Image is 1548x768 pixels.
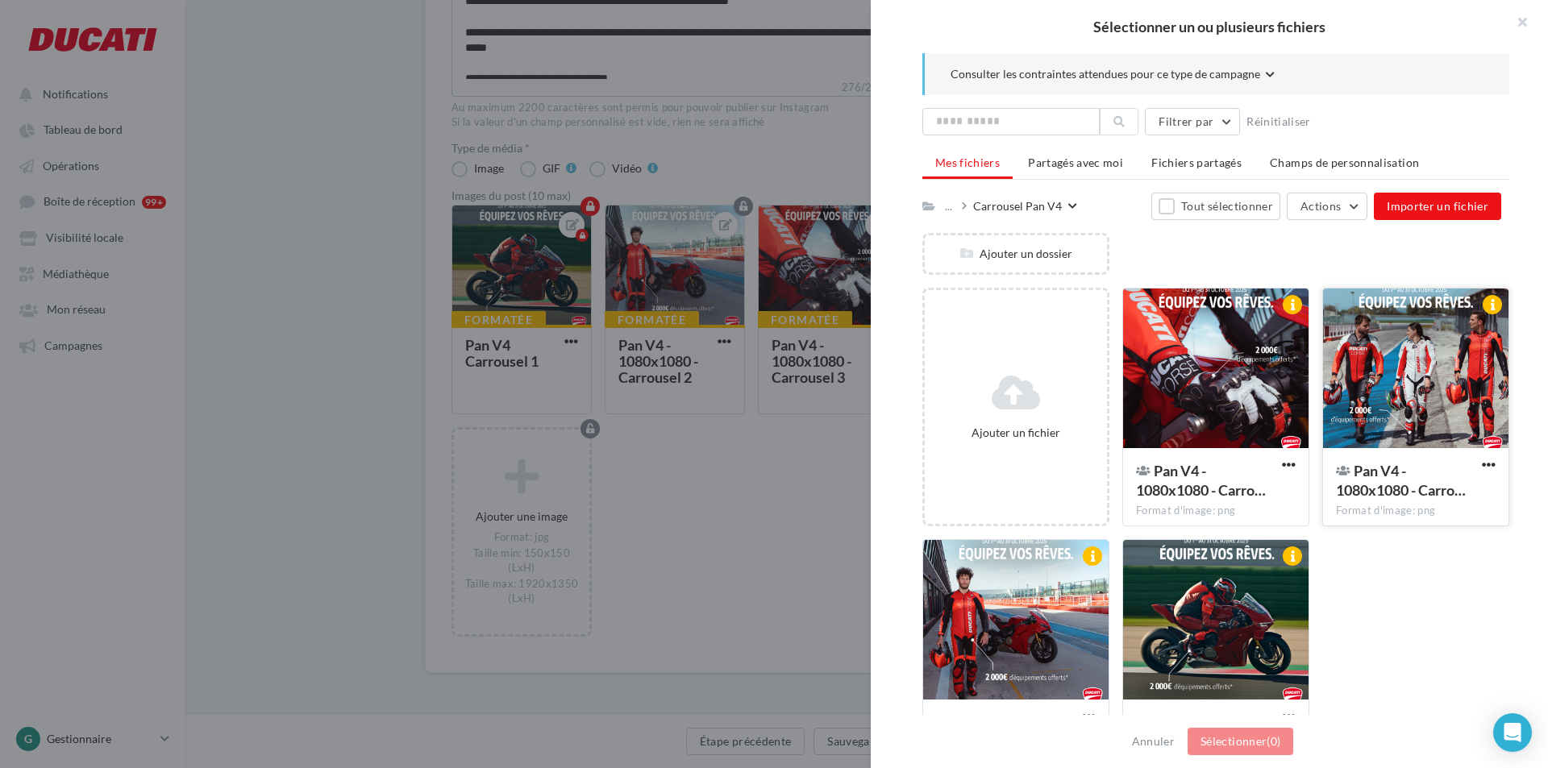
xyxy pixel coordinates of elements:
[1336,504,1496,518] div: Format d'image: png
[1240,112,1317,131] button: Réinitialiser
[935,156,1000,169] span: Mes fichiers
[942,195,955,217] div: ...
[897,19,1522,34] h2: Sélectionner un ou plusieurs fichiers
[1387,199,1488,213] span: Importer un fichier
[1300,199,1341,213] span: Actions
[1188,728,1293,755] button: Sélectionner(0)
[1336,462,1466,499] span: Pan V4 - 1080x1080 - Carrousel 4
[1151,193,1280,220] button: Tout sélectionner
[1136,713,1266,750] span: Pan V4 - 1080x1080 - Carrousel 1
[951,66,1275,85] button: Consulter les contraintes attendues pour ce type de campagne
[1145,108,1240,135] button: Filtrer par
[1136,462,1266,499] span: Pan V4 - 1080x1080 - Carrousel 3
[1270,156,1419,169] span: Champs de personnalisation
[973,198,1062,214] div: Carrousel Pan V4
[951,66,1260,81] span: Consulter les contraintes attendues pour ce type de campagne
[1267,734,1280,748] span: (0)
[1151,156,1242,169] span: Fichiers partagés
[931,425,1101,440] div: Ajouter un fichier
[1374,193,1501,220] button: Importer un fichier
[1287,193,1367,220] button: Actions
[1028,156,1123,169] span: Partagés avec moi
[1136,504,1296,518] div: Format d'image: png
[1126,732,1181,751] button: Annuler
[1493,713,1532,752] div: Open Intercom Messenger
[936,713,1066,750] span: Pan V4 - 1080x1080 - Carrousel 2
[925,246,1107,261] div: Ajouter un dossier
